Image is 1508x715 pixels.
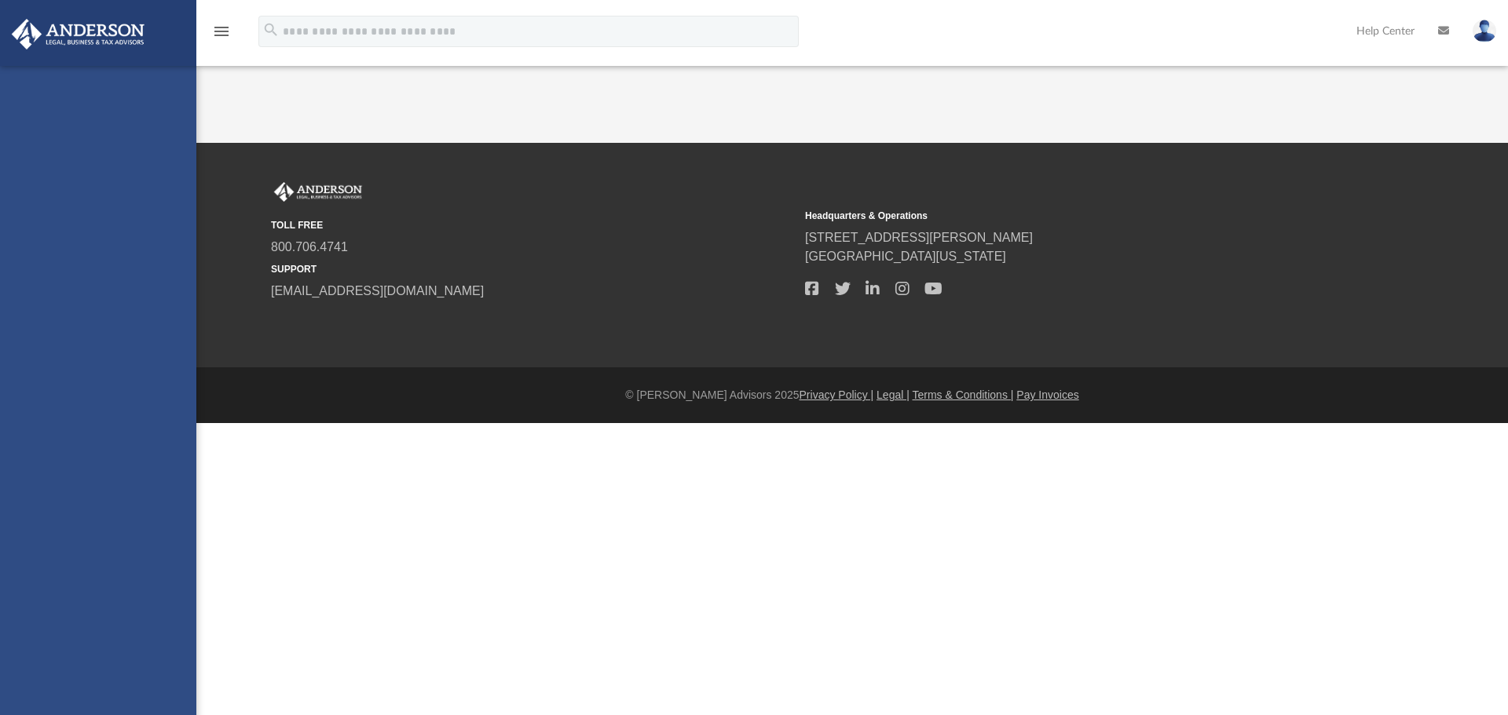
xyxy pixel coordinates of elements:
small: TOLL FREE [271,218,794,232]
a: Terms & Conditions | [913,389,1014,401]
small: SUPPORT [271,262,794,276]
img: Anderson Advisors Platinum Portal [7,19,149,49]
a: 800.706.4741 [271,240,348,254]
a: Legal | [877,389,910,401]
a: [GEOGRAPHIC_DATA][US_STATE] [805,250,1006,263]
a: Pay Invoices [1016,389,1078,401]
div: © [PERSON_NAME] Advisors 2025 [196,387,1508,403]
small: Headquarters & Operations [805,209,1328,223]
a: [STREET_ADDRESS][PERSON_NAME] [805,231,1033,244]
a: menu [212,30,231,41]
i: menu [212,22,231,41]
a: Privacy Policy | [800,389,874,401]
a: [EMAIL_ADDRESS][DOMAIN_NAME] [271,284,484,297]
img: Anderson Advisors Platinum Portal [271,182,365,202]
img: User Pic [1473,20,1496,42]
i: search [262,21,280,38]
